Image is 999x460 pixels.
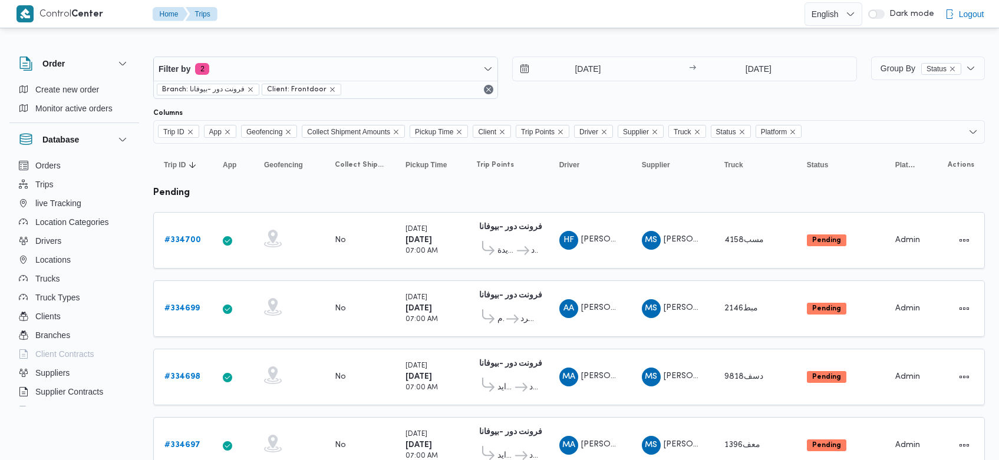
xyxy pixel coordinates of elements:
span: live Tracking [35,196,81,210]
span: Supplier Contracts [35,385,103,399]
button: Remove Platform from selection in this group [789,128,796,135]
b: # 334699 [164,305,200,312]
button: Driver [555,155,625,174]
button: Trip IDSorted in descending order [159,155,206,174]
span: Truck [668,125,706,138]
button: Database [19,133,130,147]
div: Muhammad Slah Abadalltaif Alshrif [642,299,661,318]
span: [PERSON_NAME] [PERSON_NAME] [581,236,718,243]
button: Drivers [14,231,134,250]
span: Orders [35,158,61,173]
span: Truck Types [35,290,80,305]
button: Devices [14,401,134,420]
span: Create new order [35,82,99,97]
span: Pending [807,439,846,451]
small: [DATE] [405,431,427,438]
span: Monitor active orders [35,101,113,115]
span: Platform [756,125,802,138]
span: Drivers [35,234,61,248]
button: Remove Status from selection in this group [738,128,746,135]
a: #334699 [164,302,200,316]
span: Filter by [159,62,190,76]
span: Supplier [623,125,649,138]
span: Admin [895,305,920,312]
span: MS [645,436,657,455]
span: Actions [948,160,974,170]
span: MS [645,231,657,250]
div: Muhammad Slah Abadalltaif Alshrif [642,436,661,455]
span: فرونت دور مسطرد [520,312,538,326]
small: [DATE] [405,226,427,233]
button: Trips [14,175,134,194]
span: Driver [579,125,598,138]
span: Dark mode [885,9,934,19]
span: Geofencing [241,125,297,138]
span: مبط2146 [724,305,758,312]
button: Remove Driver from selection in this group [601,128,608,135]
b: Pending [812,305,841,312]
span: Pickup Time [410,125,468,138]
button: Create new order [14,80,134,99]
span: Status [711,125,751,138]
button: Orders [14,156,134,175]
span: Client Contracts [35,347,94,361]
span: Pending [807,303,846,315]
div: Database [9,156,139,411]
b: فرونت دور -بيوفانا [479,223,542,231]
span: Trip ID [158,125,199,138]
small: 07:00 AM [405,248,438,254]
a: #334700 [164,233,201,247]
b: [DATE] [405,236,432,244]
span: MA [562,368,575,386]
span: Trucks [35,272,60,286]
div: No [335,235,346,246]
button: Remove Pickup Time from selection in this group [456,128,463,135]
button: Clients [14,307,134,326]
button: Geofencing [259,155,318,174]
button: Open list of options [968,127,978,137]
span: Platform [761,125,787,138]
div: No [335,372,346,382]
div: No [335,440,346,451]
button: Supplier Contracts [14,382,134,401]
div: Muhammad Slah Abadalltaif Alshrif [642,368,661,386]
span: Collect Shipment Amounts [335,160,384,170]
button: Remove Supplier from selection in this group [651,128,658,135]
span: Client: Frontdoor [262,84,341,95]
span: قسم الشيخ زايد [497,380,513,395]
span: Admin [895,373,920,380]
span: Supplier [642,160,670,170]
button: Trips [186,7,217,21]
button: Remove Trip ID from selection in this group [187,128,194,135]
span: MS [645,299,657,318]
span: Branch: فرونت دور -بيوفانا [157,84,259,95]
span: Trip Points [516,125,569,138]
button: Actions [955,231,974,250]
button: Status [802,155,879,174]
b: Pending [812,373,841,380]
span: Status [927,64,947,74]
button: Group ByStatusremove selected entity [871,57,985,80]
span: مسب4158 [724,236,764,244]
button: Client Contracts [14,345,134,363]
div: Alsaid Abadaliqadr Khatab Muhammad [559,299,578,318]
span: Pending [807,234,846,246]
span: معف1396 [724,441,760,449]
span: Trips [35,177,54,191]
span: Pickup Time [405,160,447,170]
span: Geofencing [246,125,282,138]
b: فرونت دور -بيوفانا [479,428,542,436]
button: remove selected entity [247,86,254,93]
span: فرونت دور مسطرد [531,244,538,258]
button: Remove Geofencing from selection in this group [285,128,292,135]
button: Actions [955,368,974,386]
button: Supplier [637,155,708,174]
button: live Tracking [14,194,134,213]
button: Monitor active orders [14,99,134,118]
b: [DATE] [405,441,432,449]
span: Admin [895,236,920,244]
svg: Sorted in descending order [188,160,197,170]
span: Geofencing [264,160,303,170]
div: Muhammad Aid Abwalalaa Jad [559,436,578,455]
b: فرونت دور -بيوفانا [479,292,542,299]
